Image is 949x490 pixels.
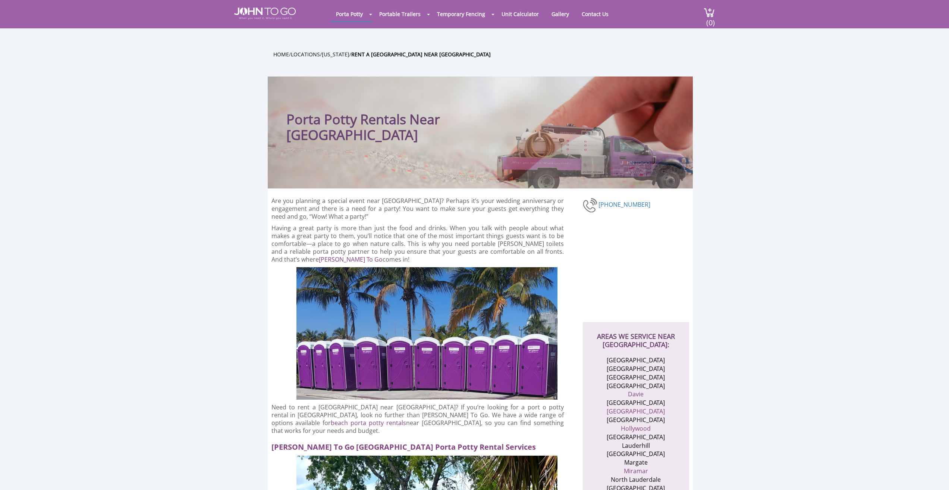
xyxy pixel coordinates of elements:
[607,407,665,415] a: [GEOGRAPHIC_DATA]
[628,390,644,398] a: Davie
[322,51,349,58] a: [US_STATE]
[600,416,672,424] li: [GEOGRAPHIC_DATA]
[600,441,672,450] li: Lauderhill
[576,7,614,21] a: Contact Us
[583,197,598,213] img: Rent a Porta Potty Near Deerfield Beach - Porta Potty
[598,200,650,209] a: [PHONE_NUMBER]
[600,475,672,484] li: North Lauderdale
[488,119,689,188] img: Truck
[590,322,682,349] h2: AREAS WE SERVICE NEAR [GEOGRAPHIC_DATA]:
[271,438,571,452] h2: [PERSON_NAME] To Go [GEOGRAPHIC_DATA] Porta Potty Rental Services
[600,373,672,382] li: [GEOGRAPHIC_DATA]
[546,7,575,21] a: Gallery
[273,50,698,59] ul: / / /
[351,51,491,58] a: Rent a [GEOGRAPHIC_DATA] Near [GEOGRAPHIC_DATA]
[704,7,715,18] img: cart a
[271,224,564,263] p: Having a great party is more than just the food and drinks. When you talk with people about what ...
[273,51,289,58] a: Home
[600,399,672,407] li: [GEOGRAPHIC_DATA]
[600,356,672,365] li: [GEOGRAPHIC_DATA]
[496,7,544,21] a: Unit Calculator
[600,433,672,441] li: [GEOGRAPHIC_DATA]
[331,419,406,427] a: beach porta potty rentals
[291,51,320,58] a: Locations
[296,267,557,400] img: port o potty rental Florida
[600,458,672,467] li: Margate
[600,382,672,390] li: [GEOGRAPHIC_DATA]
[286,91,527,143] h1: Porta Potty Rentals Near [GEOGRAPHIC_DATA]
[431,7,491,21] a: Temporary Fencing
[319,255,383,263] a: [PERSON_NAME] To Go
[621,424,651,433] a: Hollywood
[600,450,672,458] li: [GEOGRAPHIC_DATA]
[271,197,564,221] p: Are you planning a special event near [GEOGRAPHIC_DATA]? Perhaps it’s your wedding anniversary or...
[624,467,648,475] a: Miramar
[271,403,564,435] p: Need to rent a [GEOGRAPHIC_DATA] near [GEOGRAPHIC_DATA]? If you’re looking for a port o potty ren...
[330,7,368,21] a: Porta Potty
[600,365,672,373] li: [GEOGRAPHIC_DATA]
[374,7,426,21] a: Portable Trailers
[706,12,715,28] span: (0)
[234,7,296,19] img: JOHN to go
